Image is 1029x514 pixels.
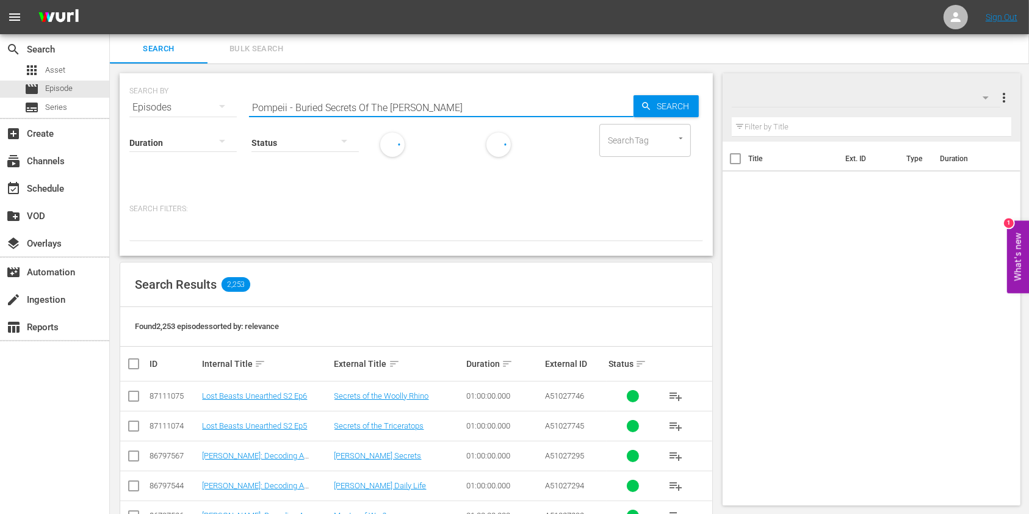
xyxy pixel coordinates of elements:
a: Secrets of the Woolly Rhino [334,391,429,400]
span: Search [652,95,699,117]
span: Episode [45,82,73,95]
div: 01:00:00.000 [466,481,542,490]
th: Type [899,142,933,176]
span: Reports [6,320,21,335]
span: VOD [6,209,21,223]
a: Lost Beasts Unearthed S2 Ep5 [202,421,307,430]
img: ans4CAIJ8jUAAAAAAAAAAAAAAAAAAAAAAAAgQb4GAAAAAAAAAAAAAAAAAAAAAAAAJMjXAAAAAAAAAAAAAAAAAAAAAAAAgAT5G... [29,3,88,32]
div: Internal Title [202,357,330,371]
span: Series [45,101,67,114]
div: External ID [545,359,605,369]
button: more_vert [997,83,1011,112]
div: 86797544 [150,481,198,490]
button: Search [634,95,699,117]
span: Create [6,126,21,141]
span: 2,253 [222,277,250,292]
div: 01:00:00.000 [466,451,542,460]
span: A51027745 [545,421,584,430]
div: 86797567 [150,451,198,460]
span: Bulk Search [215,42,298,56]
a: [PERSON_NAME] Secrets [334,451,422,460]
span: A51027295 [545,451,584,460]
a: Secrets of the Triceratops [334,421,424,430]
button: playlist_add [661,411,690,441]
th: Title [748,142,838,176]
div: Status [608,357,657,371]
span: sort [389,358,400,369]
th: Duration [933,142,1006,176]
div: ID [150,359,198,369]
div: 01:00:00.000 [466,391,542,400]
span: sort [635,358,646,369]
a: [PERSON_NAME]: Decoding A Dictator Ep5 [202,481,309,499]
button: playlist_add [661,441,690,471]
span: Episode [24,82,39,96]
span: playlist_add [668,449,683,463]
span: Found 2,253 episodes sorted by: relevance [135,322,279,331]
a: [PERSON_NAME]: Decoding A Dictator Ep6 [202,451,309,469]
a: Lost Beasts Unearthed S2 Ep6 [202,391,307,400]
span: Series [24,100,39,115]
button: playlist_add [661,471,690,501]
p: Search Filters: [129,204,703,214]
a: Sign Out [986,12,1017,22]
span: playlist_add [668,479,683,493]
span: Automation [6,265,21,280]
div: 1 [1004,219,1014,228]
div: Episodes [129,90,237,125]
span: A51027294 [545,481,584,490]
span: Search Results [135,277,217,292]
span: playlist_add [668,419,683,433]
span: playlist_add [668,389,683,404]
span: Search [6,42,21,57]
a: [PERSON_NAME] Daily Life [334,481,427,490]
div: 87111075 [150,391,198,400]
div: External Title [334,357,463,371]
div: 87111074 [150,421,198,430]
th: Ext. ID [838,142,899,176]
button: playlist_add [661,382,690,411]
button: Open Feedback Widget [1007,221,1029,294]
button: Open [675,132,687,144]
span: Channels [6,154,21,168]
span: Asset [24,63,39,78]
span: Schedule [6,181,21,196]
span: more_vert [997,90,1011,105]
span: sort [502,358,513,369]
span: Ingestion [6,292,21,307]
span: sort [255,358,265,369]
span: Search [117,42,200,56]
span: Overlays [6,236,21,251]
div: 01:00:00.000 [466,421,542,430]
span: menu [7,10,22,24]
span: Asset [45,64,65,76]
div: Duration [466,357,542,371]
span: A51027746 [545,391,584,400]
